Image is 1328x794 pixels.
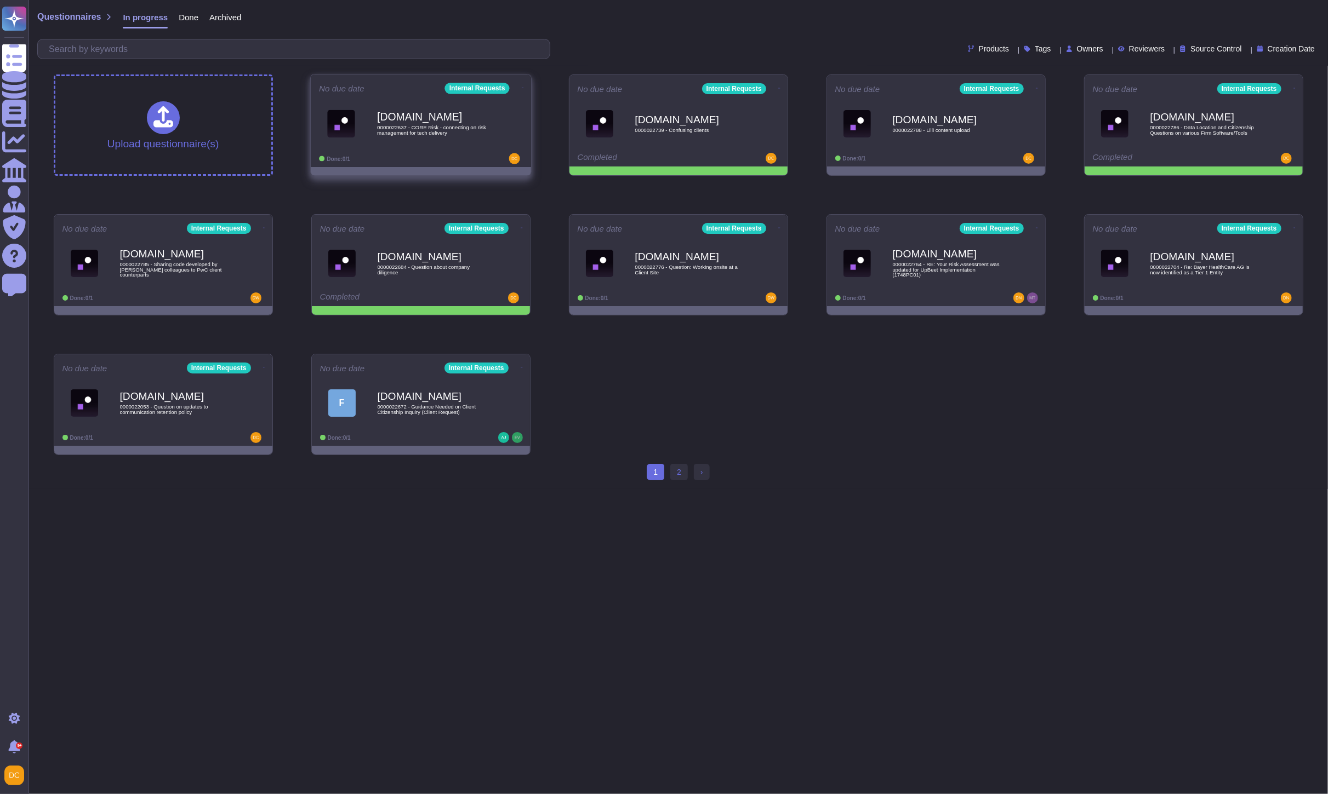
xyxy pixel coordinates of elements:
b: [DOMAIN_NAME] [378,391,487,401]
div: Internal Requests [444,223,509,234]
img: user [766,292,777,303]
img: user [250,292,261,303]
img: Logo [328,250,356,277]
img: user [1023,153,1034,164]
span: 0000022739 - Confusing clients [635,128,745,133]
span: 0000022637 - CORE Risk - connecting on risk management for tech delivery [377,125,488,135]
b: [DOMAIN_NAME] [893,249,1002,259]
img: user [498,432,509,443]
b: [DOMAIN_NAME] [377,112,488,122]
div: Internal Requests [1217,83,1281,94]
span: Reviewers [1129,45,1165,53]
div: Internal Requests [960,223,1024,234]
span: No due date [62,364,107,372]
span: Done: 0/1 [328,435,351,441]
img: user [1281,292,1292,303]
span: Creation Date [1268,45,1315,53]
img: Logo [843,110,871,137]
span: Questionnaires [37,13,101,21]
div: Upload questionnaire(s) [107,101,219,149]
span: No due date [835,85,880,93]
img: user [1027,292,1038,303]
img: Logo [843,250,871,277]
div: Completed [1093,153,1227,164]
img: user [766,153,777,164]
img: Logo [586,250,613,277]
span: Owners [1077,45,1103,53]
b: [DOMAIN_NAME] [120,391,230,401]
div: Internal Requests [702,223,766,234]
span: Source Control [1190,45,1241,53]
div: 9+ [16,743,22,749]
input: Search by keywords [43,39,550,59]
div: Internal Requests [444,83,509,94]
b: [DOMAIN_NAME] [893,114,1002,125]
span: No due date [1093,225,1138,233]
img: user [509,153,520,164]
div: Internal Requests [187,363,251,373]
span: 1 [647,464,664,480]
span: No due date [62,225,107,233]
div: Internal Requests [1217,223,1281,234]
span: In progress [123,13,168,21]
img: user [508,292,519,303]
img: user [4,766,24,785]
span: No due date [578,225,623,233]
span: No due date [320,225,365,233]
div: Internal Requests [960,83,1024,94]
span: 0000022776 - Question: Working onsite at a Client Site [635,264,745,275]
span: Done: 0/1 [585,295,608,301]
span: 0000022786 - Data Location and Citizenship Questions on various Firm Software/Tools [1150,125,1260,135]
span: Done: 0/1 [843,295,866,301]
span: › [700,468,703,476]
b: [DOMAIN_NAME] [1150,251,1260,262]
span: 0000022704 - Re: Bayer HealthCare AG is now identified as a Tier 1 Entity [1150,264,1260,275]
span: No due date [319,84,364,93]
b: [DOMAIN_NAME] [378,251,487,262]
div: Internal Requests [444,363,509,373]
span: 0000022788 - Lilli content upload [893,128,1002,133]
b: [DOMAIN_NAME] [1150,112,1260,122]
span: 0000022672 - Guidance Needed on Client Citizenship Inquiry (Client Request) [378,404,487,415]
img: Logo [71,389,98,417]
span: Done: 0/1 [70,295,93,301]
span: Done [179,13,198,21]
img: user [1281,153,1292,164]
span: Archived [209,13,241,21]
img: user [512,432,523,443]
img: Logo [1101,250,1128,277]
a: 2 [670,464,688,480]
b: [DOMAIN_NAME] [635,114,745,125]
span: No due date [835,225,880,233]
b: [DOMAIN_NAME] [635,251,745,262]
div: Completed [320,292,454,303]
img: Logo [71,250,98,277]
span: 0000022785 - Sharing code developed by [PERSON_NAME] colleagues to PwC client counterparts [120,262,230,278]
div: F [328,389,356,417]
div: Completed [578,153,712,164]
span: Done: 0/1 [843,156,866,162]
div: Internal Requests [187,223,251,234]
span: 0000022684 - Question about company diligence [378,264,487,275]
div: Internal Requests [702,83,766,94]
span: Products [979,45,1009,53]
img: user [250,432,261,443]
span: No due date [1093,85,1138,93]
img: Logo [327,110,355,137]
span: Done: 0/1 [70,435,93,441]
span: Done: 0/1 [327,156,350,162]
span: No due date [578,85,623,93]
span: No due date [320,364,365,372]
b: [DOMAIN_NAME] [120,249,230,259]
span: 0000022053 - Question on updates to communication retention policy [120,404,230,415]
button: user [2,763,32,787]
img: Logo [586,110,613,137]
span: 0000022764 - RE: Your Risk Assessment was updated for UpBeet Implementation (1748PC01) [893,262,1002,278]
span: Done: 0/1 [1101,295,1124,301]
img: Logo [1101,110,1128,137]
img: user [1013,292,1024,303]
span: Tags [1035,45,1051,53]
